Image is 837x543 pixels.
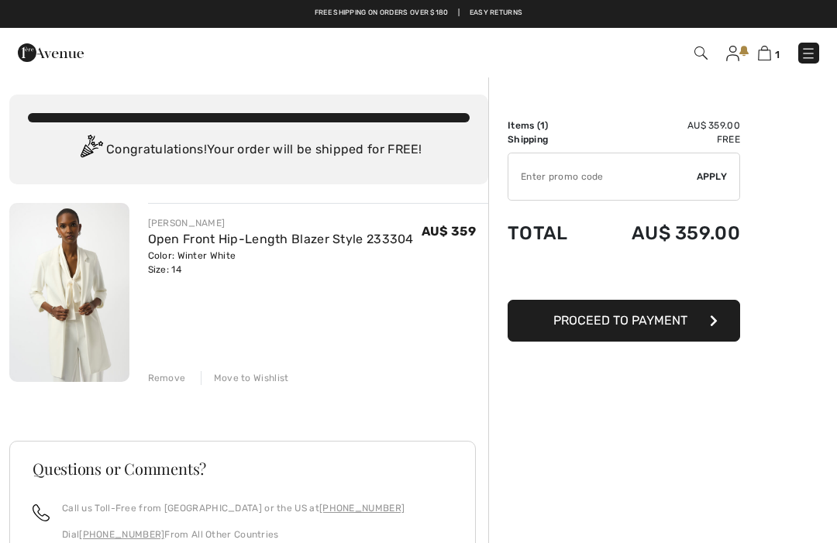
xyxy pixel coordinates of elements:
td: Total [508,207,591,259]
div: Remove [148,371,186,385]
img: Shopping Bag [758,46,771,60]
p: Dial From All Other Countries [62,528,405,541]
td: AU$ 359.00 [591,119,740,132]
p: Call us Toll-Free from [GEOGRAPHIC_DATA] or the US at [62,501,405,515]
button: Proceed to Payment [508,300,740,342]
div: [PERSON_NAME] [148,216,414,230]
span: 1 [775,49,780,60]
span: Proceed to Payment [553,313,687,328]
span: | [458,8,460,19]
a: 1ère Avenue [18,44,84,59]
img: Search [694,46,708,60]
td: Items ( ) [508,119,591,132]
a: 1 [758,43,780,62]
a: Open Front Hip-Length Blazer Style 233304 [148,232,414,246]
a: Easy Returns [470,8,523,19]
input: Promo code [508,153,697,200]
div: Move to Wishlist [201,371,289,385]
div: Congratulations! Your order will be shipped for FREE! [28,135,470,166]
td: Shipping [508,132,591,146]
img: Open Front Hip-Length Blazer Style 233304 [9,203,129,382]
img: My Info [726,46,739,61]
td: Free [591,132,740,146]
a: Free shipping on orders over $180 [315,8,449,19]
div: Color: Winter White Size: 14 [148,249,414,277]
a: [PHONE_NUMBER] [79,529,164,540]
span: Apply [697,170,728,184]
span: AU$ 359 [422,224,476,239]
td: AU$ 359.00 [591,207,740,259]
img: call [33,504,50,521]
img: Menu [801,46,816,61]
iframe: PayPal [508,259,740,294]
img: Congratulation2.svg [75,135,106,166]
img: 1ère Avenue [18,37,84,68]
a: [PHONE_NUMBER] [319,503,405,514]
span: 1 [540,120,545,131]
h3: Questions or Comments? [33,461,453,476]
